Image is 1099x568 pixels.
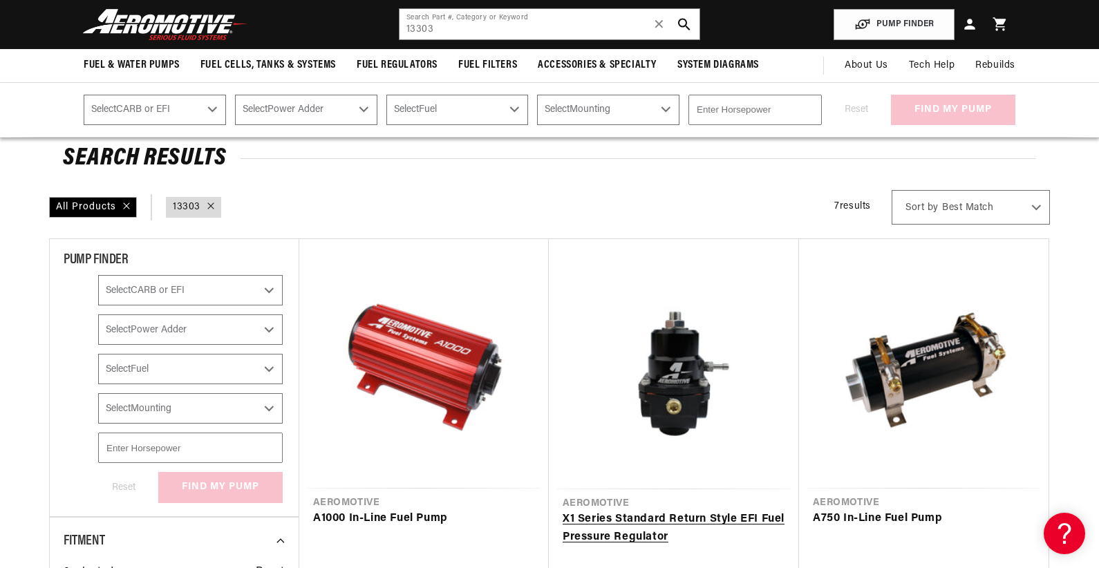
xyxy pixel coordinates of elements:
summary: Rebuilds [965,49,1026,82]
span: Fuel Regulators [357,58,438,73]
summary: Fuel Filters [448,49,527,82]
a: A750 In-Line Fuel Pump [813,510,1035,528]
a: X1 Series Standard Return Style EFI Fuel Pressure Regulator [563,511,785,546]
h2: Search Results [63,148,1036,170]
span: Tech Help [909,58,955,73]
span: Sort by [905,201,939,215]
a: A1000 In-Line Fuel Pump [313,510,535,528]
button: PUMP FINDER [834,9,955,40]
img: Aeromotive [79,8,252,41]
button: search button [669,9,699,39]
select: Power Adder [235,95,377,125]
summary: Fuel Regulators [346,49,448,82]
span: Accessories & Specialty [538,58,657,73]
select: Mounting [98,393,283,424]
select: Power Adder [98,314,283,345]
span: Fuel & Water Pumps [84,58,180,73]
summary: System Diagrams [667,49,769,82]
select: Sort by [892,190,1050,225]
div: All Products [49,197,137,218]
summary: Fuel Cells, Tanks & Systems [190,49,346,82]
span: ✕ [653,13,666,35]
span: System Diagrams [677,58,759,73]
span: Fuel Cells, Tanks & Systems [200,58,336,73]
a: 13303 [173,200,200,215]
summary: Accessories & Specialty [527,49,667,82]
a: About Us [834,49,899,82]
span: About Us [845,60,888,70]
span: Fitment [64,534,104,548]
select: Fuel [98,354,283,384]
span: Rebuilds [975,58,1015,73]
select: CARB or EFI [98,275,283,305]
select: Mounting [537,95,679,125]
select: Fuel [386,95,529,125]
span: 7 results [834,201,871,211]
select: CARB or EFI [84,95,226,125]
input: Search by Part Number, Category or Keyword [400,9,699,39]
summary: Fuel & Water Pumps [73,49,190,82]
input: Enter Horsepower [98,433,283,463]
span: Fuel Filters [458,58,517,73]
span: PUMP FINDER [64,253,129,267]
summary: Tech Help [899,49,965,82]
input: Enter Horsepower [688,95,822,125]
